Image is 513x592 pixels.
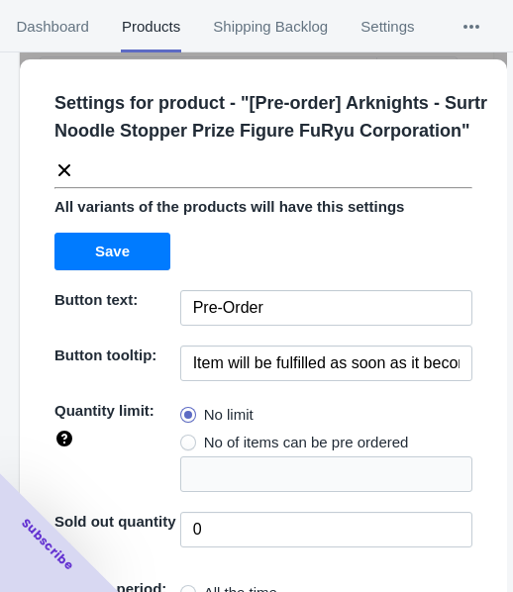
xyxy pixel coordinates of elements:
span: Subscribe [18,515,77,574]
span: No limit [204,405,254,425]
span: Button tooltip: [54,346,156,363]
span: Shipping Backlog [213,1,329,52]
span: Settings [360,1,415,52]
span: No of items can be pre ordered [204,433,409,452]
button: Save [54,233,170,270]
span: Products [121,1,180,52]
span: Save [95,244,130,259]
span: Dashboard [16,1,89,52]
span: Button text: [54,291,138,308]
span: Quantity limit: [54,402,154,419]
button: More tabs [431,1,512,52]
span: All variants of the products will have this settings [54,198,404,215]
p: Settings for product - " [Pre-order] Arknights - Surtr Noodle Stopper Prize Figure FuRyu Corporat... [54,89,488,145]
